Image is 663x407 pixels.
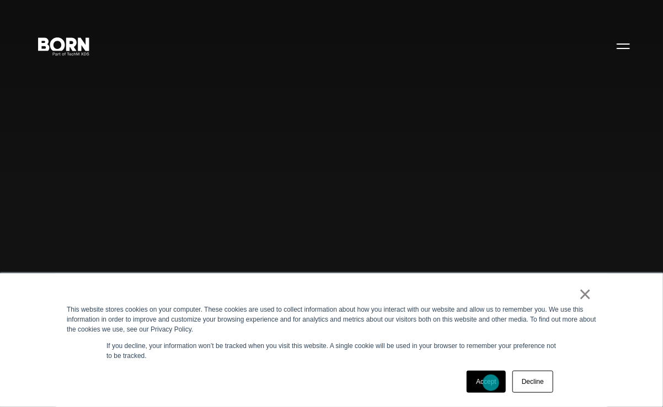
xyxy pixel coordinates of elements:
p: If you decline, your information won’t be tracked when you visit this website. A single cookie wi... [106,341,557,361]
a: × [579,289,592,299]
a: Accept [467,371,506,393]
button: Open [610,34,637,57]
a: Decline [512,371,553,393]
div: This website stores cookies on your computer. These cookies are used to collect information about... [67,305,596,334]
